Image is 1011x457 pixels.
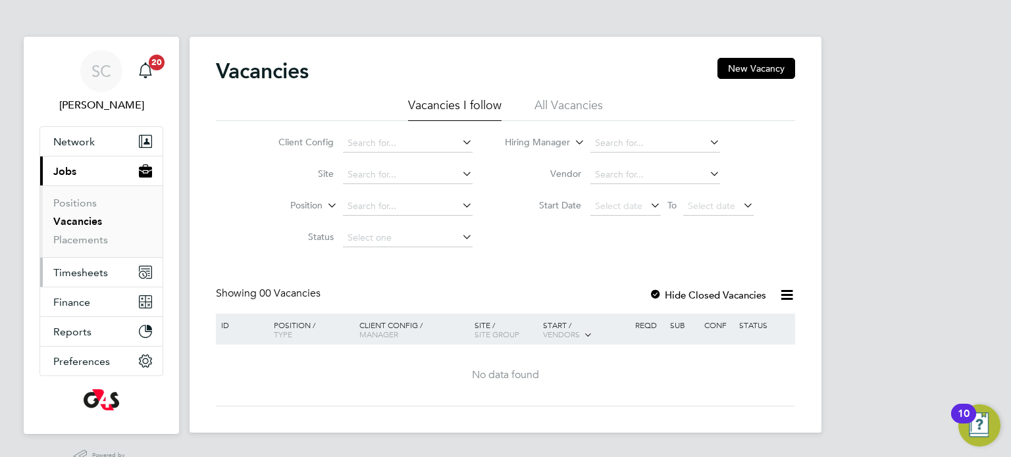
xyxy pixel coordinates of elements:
[359,329,398,339] span: Manager
[40,287,163,316] button: Finance
[40,185,163,257] div: Jobs
[649,289,766,301] label: Hide Closed Vacancies
[53,266,108,279] span: Timesheets
[543,329,580,339] span: Vendors
[40,317,163,346] button: Reports
[632,314,666,336] div: Reqd
[274,329,292,339] span: Type
[258,168,334,180] label: Site
[958,414,970,431] div: 10
[343,134,473,153] input: Search for...
[24,37,179,434] nav: Main navigation
[91,62,111,80] span: SC
[540,314,632,347] div: Start /
[39,389,163,410] a: Go to home page
[216,58,309,84] h2: Vacancies
[471,314,540,345] div: Site /
[53,325,91,338] span: Reports
[53,296,90,308] span: Finance
[717,58,795,79] button: New Vacancy
[84,389,119,410] img: g4s-logo-retina.png
[494,136,570,149] label: Hiring Manager
[218,368,793,382] div: No data found
[701,314,735,336] div: Conf
[408,97,502,121] li: Vacancies I follow
[218,314,264,336] div: ID
[534,97,603,121] li: All Vacancies
[264,314,356,345] div: Position /
[40,156,163,185] button: Jobs
[505,168,581,180] label: Vendor
[247,199,323,212] label: Position
[343,166,473,184] input: Search for...
[40,347,163,375] button: Preferences
[132,50,159,92] a: 20
[40,127,163,156] button: Network
[258,136,334,148] label: Client Config
[958,404,1000,446] button: Open Resource Center, 10 new notifications
[53,135,95,148] span: Network
[216,287,323,301] div: Showing
[39,50,163,113] a: SC[PERSON_NAME]
[53,165,76,178] span: Jobs
[149,55,165,70] span: 20
[736,314,793,336] div: Status
[53,215,102,228] a: Vacancies
[53,197,97,209] a: Positions
[356,314,471,345] div: Client Config /
[663,197,681,214] span: To
[667,314,701,336] div: Sub
[343,197,473,216] input: Search for...
[688,200,735,212] span: Select date
[590,134,720,153] input: Search for...
[590,166,720,184] input: Search for...
[53,233,108,246] a: Placements
[40,258,163,287] button: Timesheets
[258,231,334,243] label: Status
[475,329,519,339] span: Site Group
[343,229,473,247] input: Select one
[259,287,321,300] span: 00 Vacancies
[595,200,642,212] span: Select date
[53,355,110,368] span: Preferences
[39,97,163,113] span: Samuel Clacker
[505,199,581,211] label: Start Date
